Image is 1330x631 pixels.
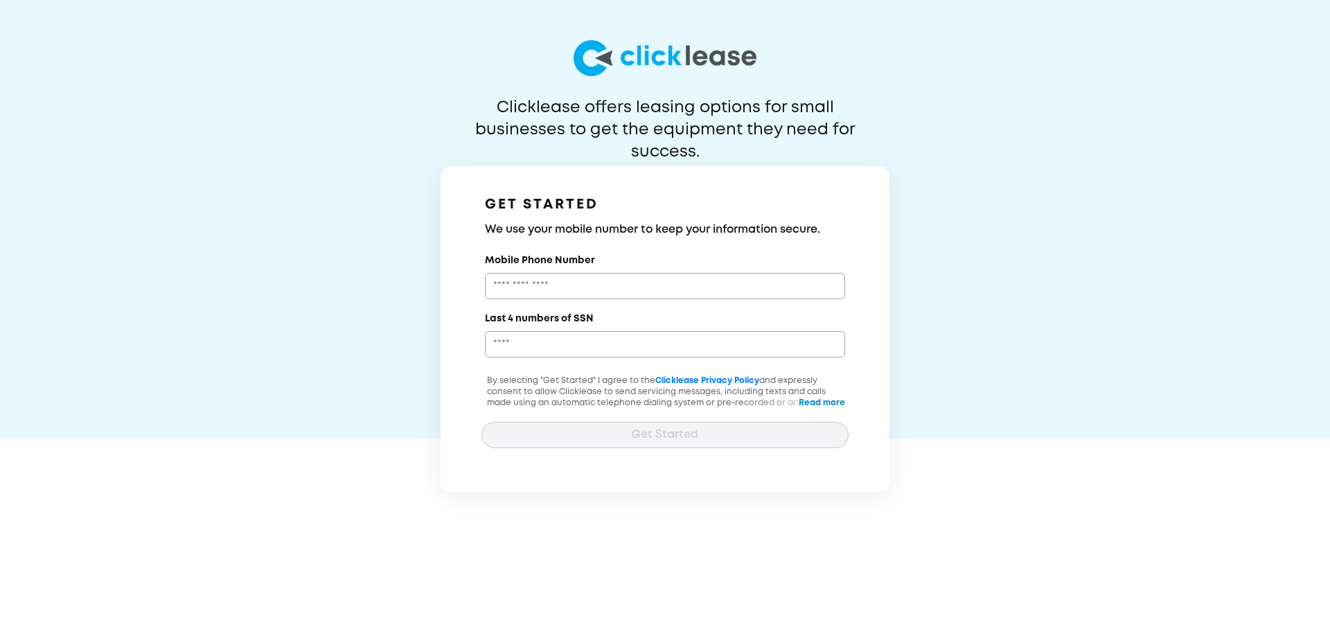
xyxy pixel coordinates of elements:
[574,40,756,76] img: logo-larg
[481,422,849,448] button: Get Started
[441,97,889,141] p: Clicklease offers leasing options for small businesses to get the equipment they need for success.
[485,194,845,216] h1: GET STARTED
[485,222,845,238] h3: We use your mobile number to keep your information secure.
[485,254,595,267] label: Mobile Phone Number
[481,375,849,442] p: By selecting "Get Started" I agree to the and expressly consent to allow Clicklease to send servi...
[485,312,594,326] label: Last 4 numbers of SSN
[655,377,759,384] a: Clicklease Privacy Policy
